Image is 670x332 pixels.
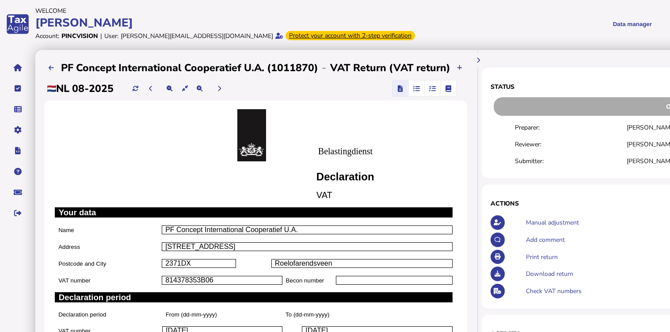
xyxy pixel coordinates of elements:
button: Home [8,58,27,77]
span: Declaration [316,171,374,183]
button: Upload transactions [453,61,467,75]
p: 2371DX [165,259,232,267]
div: User: [104,32,118,40]
span: VAT [316,190,332,200]
span: Belastingdienst [318,146,373,156]
button: Open printable view of return. [491,250,505,264]
button: Download return [491,267,505,281]
div: [PERSON_NAME][EMAIL_ADDRESS][DOMAIN_NAME] [121,32,273,40]
button: Make the return view smaller [163,81,177,96]
div: Welcome [35,7,438,15]
button: Check VAT numbers on return. [491,284,505,298]
p: PF Concept International Cooperatief U.A. [165,226,449,234]
div: Preparer: [515,123,627,132]
span: To (dd-mm-yyyy) [286,311,329,318]
p: [STREET_ADDRESS] [165,243,449,251]
mat-button-toggle: Reconcilliation view by tax code [424,80,440,96]
button: Hide [471,53,485,68]
mat-button-toggle: Return view [392,80,408,96]
span: Name [58,227,74,233]
button: Filing calendar - month view [44,61,59,75]
div: [PERSON_NAME] [35,15,438,31]
p: Roelofarendsveen [275,259,449,267]
span: From (dd-mm-yyyy) [166,311,217,318]
button: Make a comment in the activity log. [491,233,505,247]
div: Submitter: [515,157,627,165]
div: - [318,61,330,75]
div: | [100,32,102,40]
button: Tasks [8,79,27,98]
div: Account: [35,32,59,40]
button: Reset the return view [178,81,192,96]
span: Declaration period [58,311,106,318]
button: Developer hub links [8,141,27,160]
mat-button-toggle: Reconcilliation view by document [408,80,424,96]
button: Data manager [8,100,27,118]
span: VAT number [58,277,91,284]
span: Your data [59,208,96,217]
button: Help pages [8,162,27,181]
div: From Oct 1, 2025, 2-step verification will be required to login. Set it up now... [286,31,415,40]
span: Becon number [286,277,324,284]
div: Pincvision [61,32,98,40]
button: Previous period [144,81,158,96]
mat-button-toggle: Ledger [440,80,456,96]
img: A picture containing graphics, white, black and white, symbol Description automatically generated [237,109,266,161]
i: Email verified [275,33,283,39]
h2: VAT Return (VAT return) [330,61,450,75]
i: Data manager [14,109,22,110]
button: Shows a dropdown of Data manager options [605,13,660,35]
div: Reviewer: [515,140,627,149]
button: Refresh data for current period [128,81,143,96]
button: Sign out [8,204,27,222]
span: Postcode and City [58,260,106,267]
span: Declaration period [59,293,131,302]
span: 814378353B06 [165,276,213,284]
span: Address [58,244,80,250]
button: Make the return view larger [192,81,207,96]
img: nl.png [47,85,56,92]
button: Next period [212,81,227,96]
h2: PF Concept International Cooperatief U.A. (1011870) [61,61,318,75]
button: Make an adjustment to this return. [491,215,505,230]
button: Manage settings [8,121,27,139]
button: Raise a support ticket [8,183,27,202]
h2: NL 08-2025 [47,82,114,95]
